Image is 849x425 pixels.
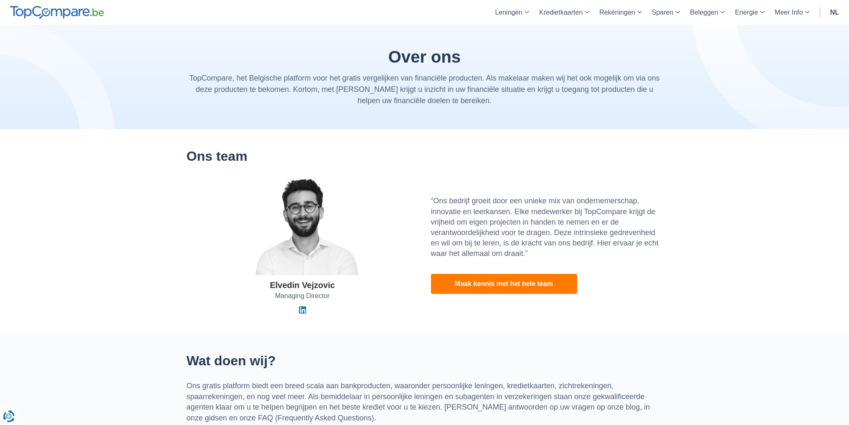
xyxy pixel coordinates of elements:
[187,149,663,164] h2: Ons team
[236,176,369,275] img: Elvedin Vejzovic
[187,73,663,106] p: TopCompare, het Belgische platform voor het gratis vergelijken van financiële producten. Als make...
[187,48,663,66] h1: Over ons
[270,279,335,291] div: Elvedin Vejzovic
[275,291,330,301] span: Managing Director
[187,381,663,424] p: Ons gratis platform biedt een breed scala aan bankproducten, waaronder persoonlijke leningen, kre...
[187,354,663,368] h2: Wat doen wij?
[431,196,663,259] p: “Ons bedrijf groeit door een unieke mix van ondernemerschap, innovatie en leerkansen. Elke medewe...
[431,274,577,294] a: Maak kennis met het hele team
[299,306,306,314] img: Linkedin Elvedin Vejzovic
[10,6,104,19] img: TopCompare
